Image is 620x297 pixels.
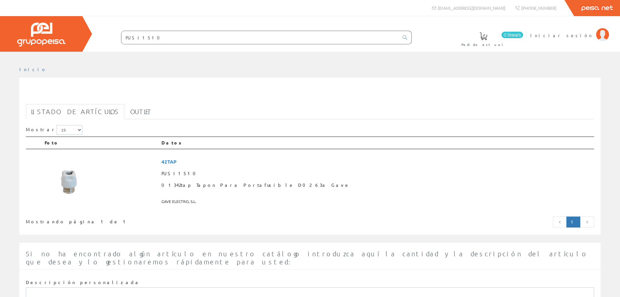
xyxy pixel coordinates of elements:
[26,125,82,135] label: Mostrar
[530,32,593,38] span: Iniciar sesión
[17,23,66,47] img: Grupo Peisa
[26,88,594,101] h1: FUSI1510
[501,32,523,38] span: 0 línea/s
[19,66,47,72] a: Inicio
[42,137,159,149] th: Foto
[438,5,505,11] span: [EMAIL_ADDRESS][DOMAIN_NAME]
[26,250,588,266] span: Si no ha encontrado algún artículo en nuestro catálogo introduzca aquí la cantidad y la descripci...
[121,31,399,44] input: Buscar ...
[521,5,556,11] span: [PHONE_NUMBER]
[26,216,257,225] div: Mostrando página 1 de 1
[26,279,140,286] label: Descripción personalizada
[461,41,505,48] span: Pedido actual
[159,137,594,149] th: Datos
[161,168,592,179] span: FUSI1510
[125,104,157,119] a: Outlet
[566,217,580,228] a: Página actual
[161,156,592,168] span: 42TAP
[161,196,592,207] span: GAVE ELECTRO, S.L.
[57,125,82,135] select: Mostrar
[26,104,124,119] a: Listado de artículos
[45,156,91,204] img: Foto artículo 01342tap Tapon Para Portafusible D02 63a Gave (145x150)
[553,217,567,228] a: Página anterior
[530,27,609,33] a: Iniciar sesión
[580,217,594,228] a: Página siguiente
[161,179,592,191] span: 01342tap Tapon Para Portafusible D02 63a Gave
